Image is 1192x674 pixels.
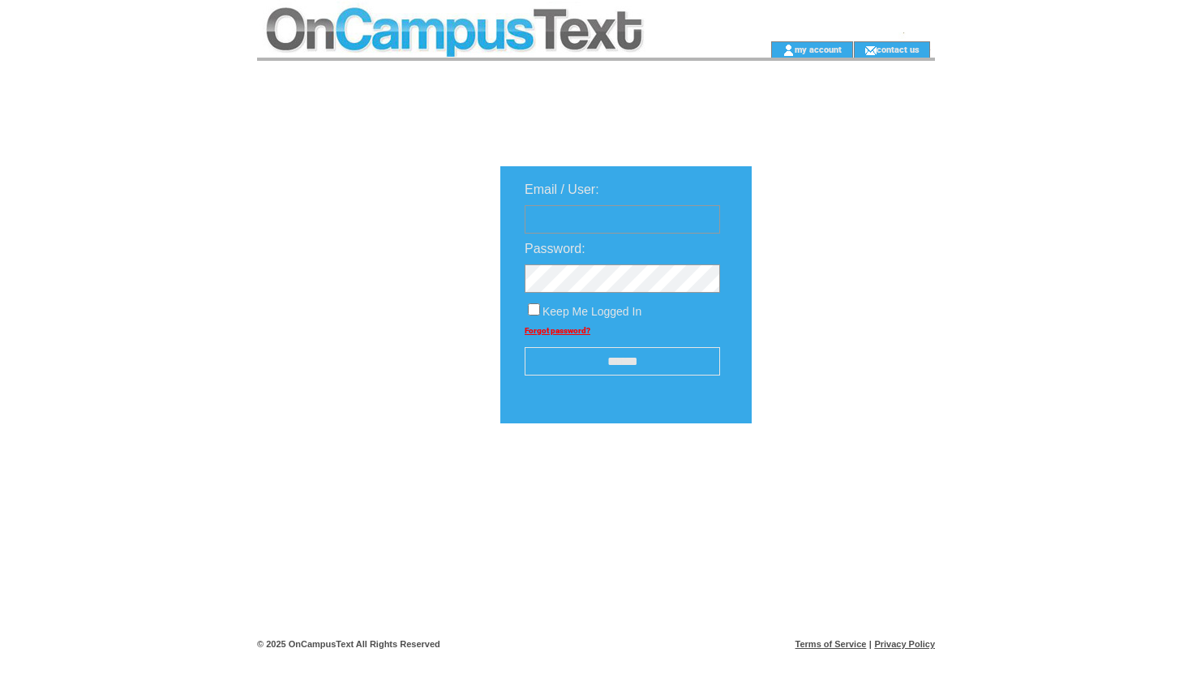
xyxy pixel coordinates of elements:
span: Password: [525,242,585,255]
img: contact_us_icon.gif;jsessionid=AC79D58BC688A7436689744C0ECD2C35 [864,44,877,57]
a: contact us [877,44,920,54]
img: account_icon.gif;jsessionid=AC79D58BC688A7436689744C0ECD2C35 [783,44,795,57]
a: Terms of Service [795,639,867,649]
span: © 2025 OnCampusText All Rights Reserved [257,639,440,649]
span: Email / User: [525,182,599,196]
a: Privacy Policy [874,639,935,649]
a: Forgot password? [525,326,590,335]
span: Keep Me Logged In [542,305,641,318]
span: | [869,639,872,649]
a: my account [795,44,842,54]
img: transparent.png;jsessionid=AC79D58BC688A7436689744C0ECD2C35 [799,464,880,484]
